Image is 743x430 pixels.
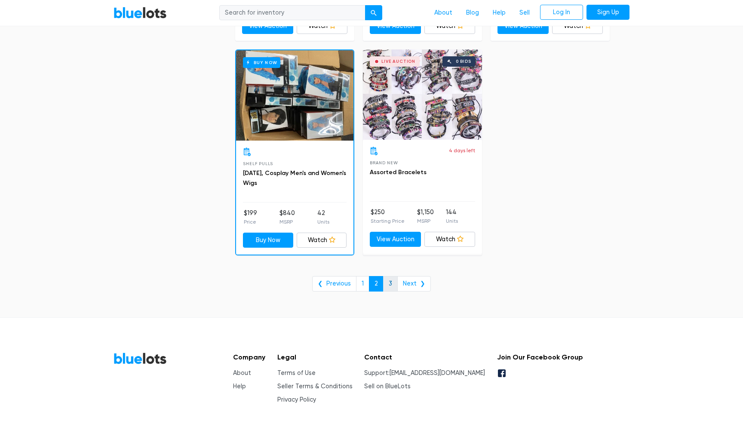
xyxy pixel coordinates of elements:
[277,383,353,390] a: Seller Terms & Conditions
[427,5,459,21] a: About
[424,232,476,247] a: Watch
[279,209,295,226] li: $840
[243,169,346,187] a: [DATE], Cosplay Men's and Women's Wigs
[456,59,471,64] div: 0 bids
[219,5,365,21] input: Search for inventory
[540,5,583,20] a: Log In
[513,5,537,21] a: Sell
[369,276,384,292] a: 2
[417,208,434,225] li: $1,150
[363,49,482,140] a: Live Auction 0 bids
[383,276,398,292] a: 3
[364,383,411,390] a: Sell on BlueLots
[277,396,316,403] a: Privacy Policy
[244,209,257,226] li: $199
[370,18,421,34] a: View Auction
[497,18,549,34] a: View Auction
[446,217,458,225] p: Units
[279,218,295,226] p: MSRP
[364,353,485,361] h5: Contact
[242,18,293,34] a: View Auction
[244,218,257,226] p: Price
[370,160,398,165] span: Brand New
[397,276,431,292] a: Next ❯
[317,209,329,226] li: 42
[497,353,583,361] h5: Join Our Facebook Group
[446,208,458,225] li: 144
[277,353,353,361] h5: Legal
[390,369,485,377] a: [EMAIL_ADDRESS][DOMAIN_NAME]
[243,161,273,166] span: Shelf Pulls
[371,217,405,225] p: Starting Price
[233,353,265,361] h5: Company
[277,369,316,377] a: Terms of Use
[312,276,356,292] a: ❮ Previous
[317,218,329,226] p: Units
[243,233,293,248] a: Buy Now
[236,50,353,141] a: Buy Now
[370,169,427,176] a: Assorted Bracelets
[586,5,629,20] a: Sign Up
[371,208,405,225] li: $250
[486,5,513,21] a: Help
[370,232,421,247] a: View Auction
[114,352,167,365] a: BlueLots
[356,276,369,292] a: 1
[552,18,603,34] a: Watch
[297,233,347,248] a: Watch
[424,18,476,34] a: Watch
[364,369,485,378] li: Support:
[233,383,246,390] a: Help
[449,147,475,154] p: 4 days left
[243,57,280,68] h6: Buy Now
[417,217,434,225] p: MSRP
[381,59,415,64] div: Live Auction
[114,6,167,19] a: BlueLots
[233,369,251,377] a: About
[459,5,486,21] a: Blog
[297,18,348,34] a: Watch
